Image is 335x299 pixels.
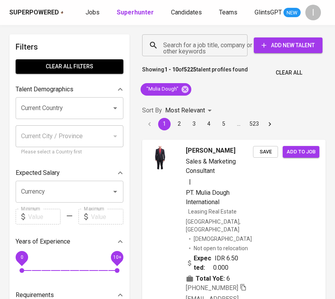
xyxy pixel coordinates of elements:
[16,85,73,94] p: Talent Demographics
[189,177,191,187] span: |
[253,146,278,158] button: Save
[186,189,230,206] span: PT. Mulia Dough International
[16,82,123,97] div: Talent Demographics
[273,66,305,80] button: Clear All
[110,186,121,197] button: Open
[186,254,241,272] div: IDR 6.500.000
[283,146,319,158] button: Add to job
[91,209,123,224] input: Value
[194,235,253,243] span: [DEMOGRAPHIC_DATA]
[219,9,237,16] span: Teams
[28,209,61,224] input: Value
[142,66,248,80] p: Showing of talent profiles found
[16,168,60,178] p: Expected Salary
[171,8,203,18] a: Candidates
[117,9,154,16] b: Superhunter
[16,234,123,249] div: Years of Experience
[165,106,205,115] p: Most Relevant
[226,274,230,283] span: 6
[184,66,196,73] b: 5225
[16,237,70,246] p: Years of Experience
[22,62,117,71] span: Clear All filters
[173,118,185,130] button: Go to page 2
[219,8,239,18] a: Teams
[247,118,261,130] button: Go to page 523
[142,118,277,130] nav: pagination navigation
[254,37,323,53] button: Add New Talent
[188,208,237,215] span: Leasing Real Estate
[255,9,282,16] span: GlintsGPT
[142,106,162,115] p: Sort By
[20,255,23,260] span: 0
[16,165,123,181] div: Expected Salary
[260,41,316,50] span: Add New Talent
[203,118,215,130] button: Go to page 4
[186,146,235,155] span: [PERSON_NAME]
[86,8,101,18] a: Jobs
[194,244,248,252] p: Not open to relocation
[16,41,123,53] h6: Filters
[255,8,301,18] a: GlintsGPT NEW
[287,148,315,157] span: Add to job
[171,9,202,16] span: Candidates
[194,254,213,272] b: Expected:
[186,158,236,174] span: Sales & Marketing Consultant
[148,146,172,169] img: f72d32c04e1fad222dc738b7e3fcfb10.jpg
[86,9,100,16] span: Jobs
[257,148,274,157] span: Save
[21,148,118,156] p: Please select a Country first
[188,118,200,130] button: Go to page 3
[158,118,171,130] button: page 1
[186,218,253,233] div: [GEOGRAPHIC_DATA], [GEOGRAPHIC_DATA]
[9,8,59,17] div: Superpowered
[164,66,178,73] b: 1 - 10
[186,284,238,292] span: [PHONE_NUMBER]
[276,68,302,78] span: Clear All
[283,9,301,17] span: NEW
[141,85,183,93] span: "Mulia Dough"
[141,83,191,96] div: "Mulia Dough"
[264,118,276,130] button: Go to next page
[117,8,155,18] a: Superhunter
[196,274,225,283] b: Total YoE:
[165,103,214,118] div: Most Relevant
[217,118,230,130] button: Go to page 5
[232,120,245,128] div: …
[9,8,64,17] a: Superpoweredapp logo
[16,59,123,74] button: Clear All filters
[305,5,321,20] div: I
[113,255,121,260] span: 10+
[61,11,64,14] img: app logo
[110,103,121,114] button: Open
